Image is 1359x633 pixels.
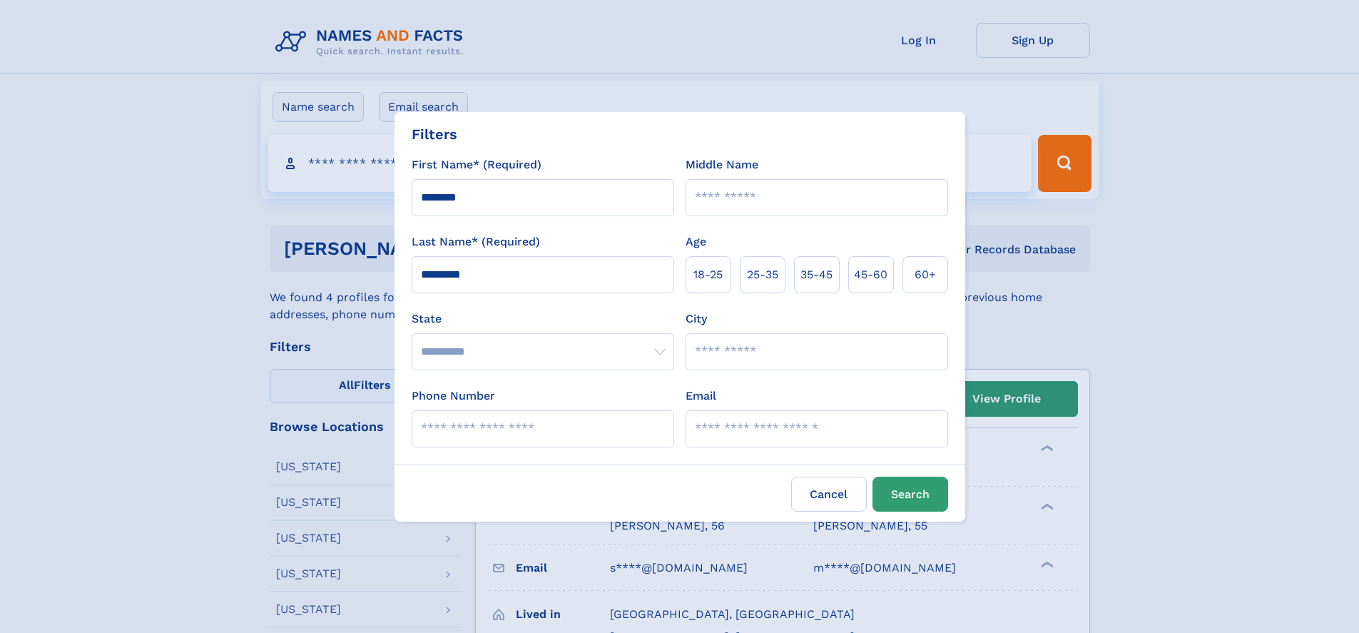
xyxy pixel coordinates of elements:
[412,123,457,145] div: Filters
[854,266,887,283] span: 45‑60
[412,310,674,328] label: State
[412,388,495,405] label: Phone Number
[686,310,707,328] label: City
[686,156,758,173] label: Middle Name
[686,233,706,250] label: Age
[686,388,716,405] label: Email
[872,477,948,512] button: Search
[693,266,723,283] span: 18‑25
[915,266,936,283] span: 60+
[800,266,833,283] span: 35‑45
[412,233,540,250] label: Last Name* (Required)
[412,156,541,173] label: First Name* (Required)
[747,266,778,283] span: 25‑35
[791,477,867,512] label: Cancel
